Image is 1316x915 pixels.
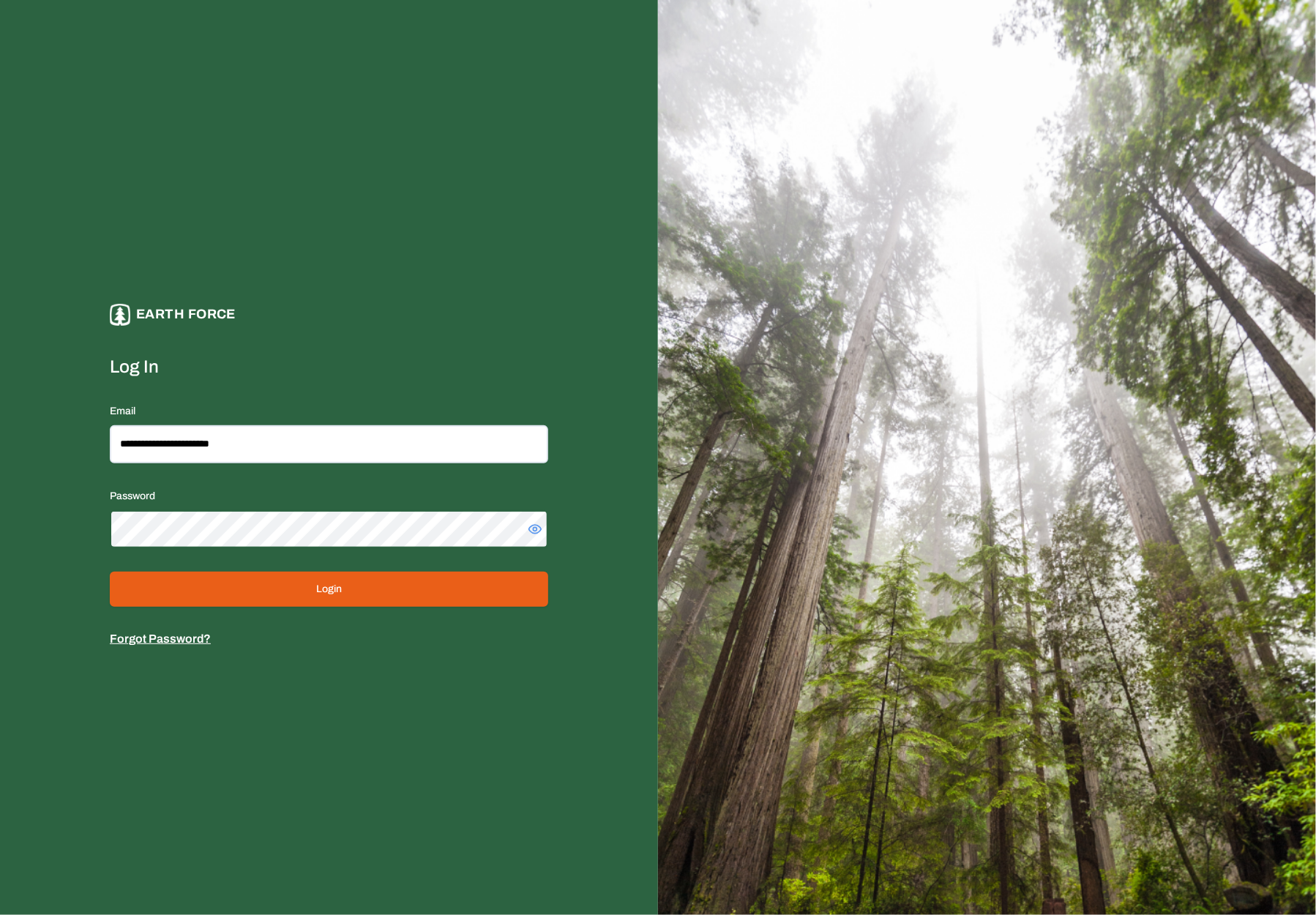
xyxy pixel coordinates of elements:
p: Earth force [136,304,236,325]
img: earthforce-logo-white-uG4MPadI.svg [110,304,130,325]
label: Password [110,490,155,501]
label: Log In [110,355,548,378]
p: Forgot Password? [110,630,548,648]
label: Email [110,406,135,417]
button: Login [110,572,548,607]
